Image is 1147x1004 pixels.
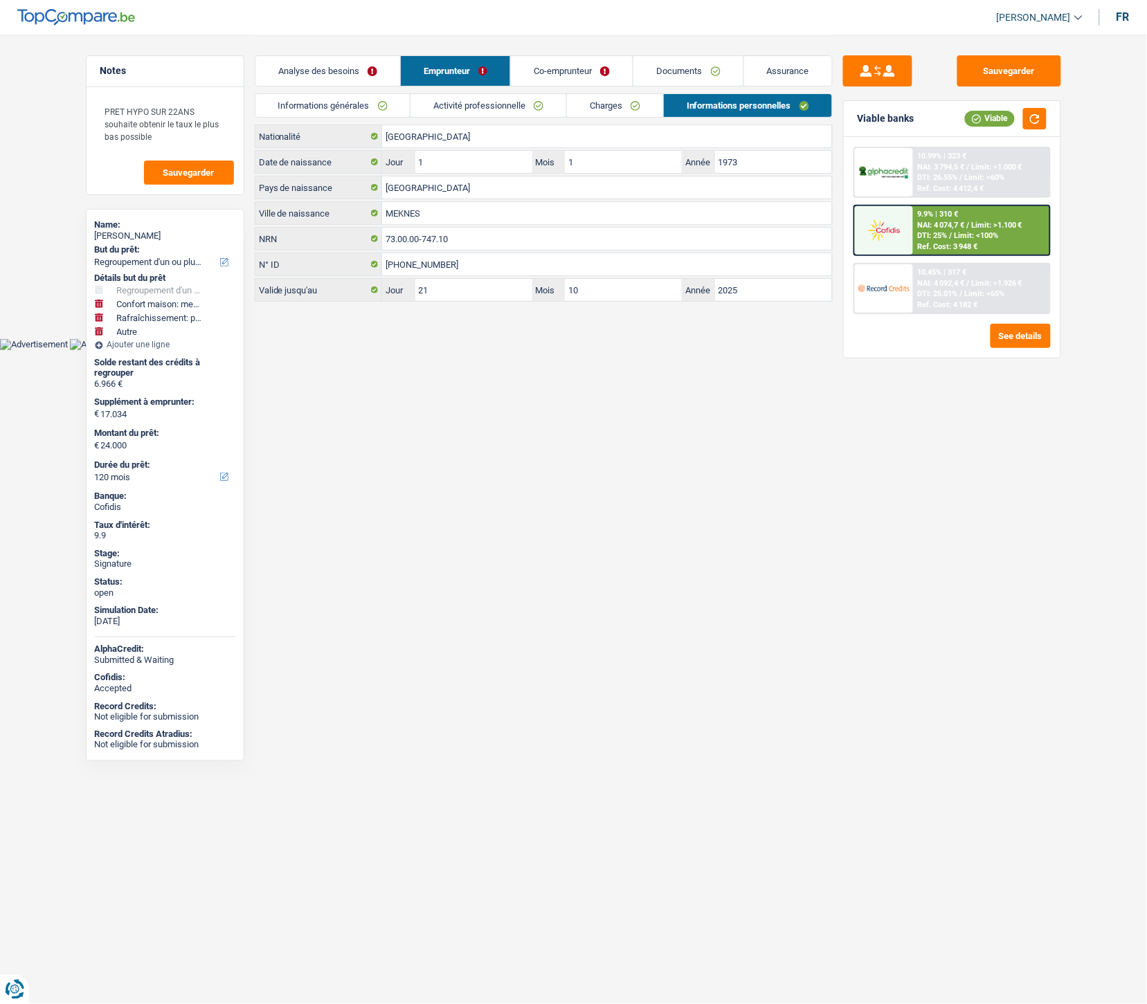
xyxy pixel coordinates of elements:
[95,340,235,349] div: Ajouter une ligne
[664,94,832,117] a: Informations personnelles
[95,244,233,255] label: But du prêt:
[917,152,966,161] div: 10.99% | 323 €
[95,644,235,655] div: AlphaCredit:
[565,279,682,301] input: MM
[949,231,952,240] span: /
[917,173,957,182] span: DTI: 26.55%
[95,230,235,241] div: [PERSON_NAME]
[565,151,682,173] input: MM
[858,113,914,125] div: Viable banks
[255,56,400,86] a: Analyse des besoins
[95,701,235,712] div: Record Credits:
[95,683,235,694] div: Accepted
[966,279,969,288] span: /
[532,279,566,301] label: Mois
[144,161,234,185] button: Sauvegarder
[95,396,233,408] label: Supplément à emprunter:
[95,605,235,616] div: Simulation Date:
[917,268,966,277] div: 10.45% | 317 €
[70,339,138,350] img: Advertisement
[744,56,832,86] a: Assurance
[255,151,382,173] label: Date de naissance
[917,210,958,219] div: 9.9% | 310 €
[991,324,1051,348] button: See details
[715,279,832,301] input: AAAA
[95,548,235,559] div: Stage:
[95,491,235,502] div: Banque:
[382,125,832,147] input: Belgique
[971,279,1022,288] span: Limit: >1.926 €
[95,219,235,230] div: Name:
[965,111,1015,126] div: Viable
[95,655,235,666] div: Submitted & Waiting
[255,94,410,117] a: Informations générales
[95,408,100,419] span: €
[382,176,832,199] input: Belgique
[917,231,947,240] span: DTI: 25%
[95,502,235,513] div: Cofidis
[95,672,235,683] div: Cofidis:
[382,279,415,301] label: Jour
[511,56,633,86] a: Co-emprunteur
[415,279,532,301] input: JJ
[401,56,510,86] a: Emprunteur
[917,221,964,230] span: NAI: 4 074,7 €
[917,300,977,309] div: Ref. Cost: 4 182 €
[917,289,957,298] span: DTI: 25.01%
[163,168,215,177] span: Sauvegarder
[415,151,532,173] input: JJ
[959,289,962,298] span: /
[95,729,235,740] div: Record Credits Atradius:
[986,6,1083,29] a: [PERSON_NAME]
[95,459,233,471] label: Durée du prêt:
[100,65,230,77] h5: Notes
[382,253,832,275] input: 590-1234567-89
[858,217,910,243] img: Cofidis
[682,151,715,173] label: Année
[532,151,566,173] label: Mois
[917,279,964,288] span: NAI: 4 092,4 €
[95,711,235,722] div: Not eligible for submission
[382,151,415,173] label: Jour
[95,616,235,627] div: [DATE]
[255,176,382,199] label: Pays de naissance
[95,440,100,451] span: €
[957,55,1061,86] button: Sauvegarder
[95,558,235,569] div: Signature
[382,228,832,250] input: 12.12.12-123.12
[917,163,964,172] span: NAI: 3 794,5 €
[917,242,977,251] div: Ref. Cost: 3 948 €
[95,273,235,284] div: Détails but du prêt
[954,231,998,240] span: Limit: <100%
[95,378,235,390] div: 6.966 €
[971,163,1022,172] span: Limit: >1.000 €
[715,151,832,173] input: AAAA
[971,221,1022,230] span: Limit: >1.100 €
[682,279,715,301] label: Année
[1117,10,1130,24] div: fr
[858,275,910,301] img: Record Credits
[966,221,969,230] span: /
[255,202,382,224] label: Ville de naissance
[95,428,233,439] label: Montant du prêt:
[255,125,382,147] label: Nationalité
[17,9,135,26] img: TopCompare Logo
[917,184,984,193] div: Ref. Cost: 4 412,4 €
[255,253,382,275] label: N° ID
[964,289,1004,298] span: Limit: <65%
[964,173,1004,182] span: Limit: <60%
[95,530,235,541] div: 9.9
[255,279,382,301] label: Valide jusqu'au
[959,173,962,182] span: /
[997,12,1071,24] span: [PERSON_NAME]
[567,94,663,117] a: Charges
[255,228,382,250] label: NRN
[633,56,743,86] a: Documents
[95,520,235,531] div: Taux d'intérêt:
[95,740,235,751] div: Not eligible for submission
[858,165,910,181] img: AlphaCredit
[95,357,235,378] div: Solde restant des crédits à regrouper
[966,163,969,172] span: /
[410,94,566,117] a: Activité professionnelle
[95,587,235,599] div: open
